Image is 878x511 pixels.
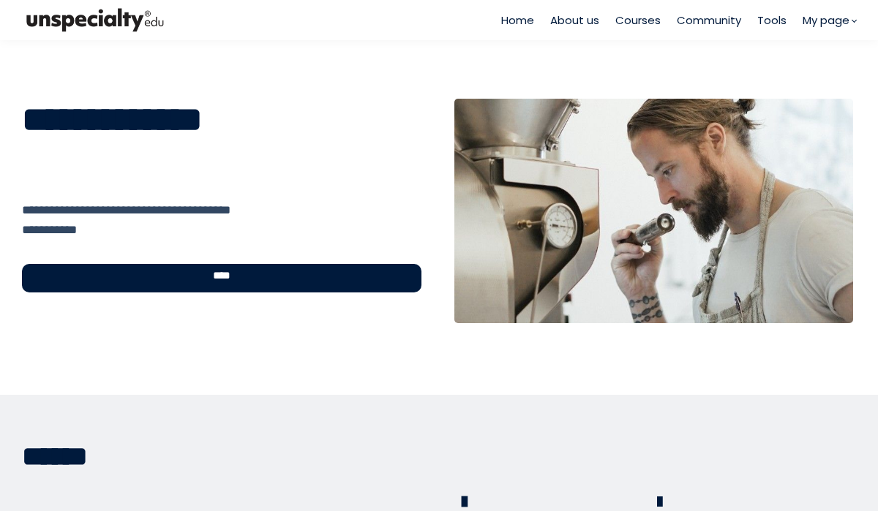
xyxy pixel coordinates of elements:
[22,5,168,35] img: bc390a18feecddb333977e298b3a00a1.png
[803,12,856,29] a: My page
[615,12,661,29] a: Courses
[803,12,849,29] span: My page
[501,12,534,29] a: Home
[757,12,787,29] a: Tools
[550,12,599,29] a: About us
[677,12,741,29] a: Community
